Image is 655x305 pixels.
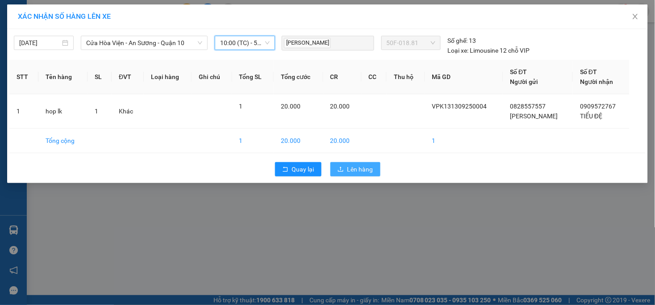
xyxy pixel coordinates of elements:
button: Close [623,4,648,29]
span: Người gửi [510,78,538,85]
th: Tổng cước [274,60,323,94]
div: Limousine 12 chỗ VIP [448,46,530,55]
span: close [632,13,639,20]
th: Ghi chú [192,60,232,94]
span: 20.000 [330,103,350,110]
th: SL [88,60,112,94]
div: 13 [448,36,476,46]
button: rollbackQuay lại [275,162,321,176]
span: 1 [239,103,243,110]
span: Số ĐT [580,68,597,75]
span: Cửa Hòa Viện - An Sương - Quận 10 [86,36,202,50]
td: 1 [425,129,503,153]
th: CC [362,60,387,94]
th: Mã GD [425,60,503,94]
span: Bến xe [GEOGRAPHIC_DATA] [71,14,120,25]
span: upload [338,166,344,173]
span: VPK131309250004 [432,103,487,110]
th: STT [9,60,38,94]
td: Tổng cộng [38,129,87,153]
td: 1 [9,94,38,129]
span: Số ghế: [448,36,468,46]
span: XÁC NHẬN SỐ HÀNG LÊN XE [18,12,111,21]
span: TIỂU ĐỆ [580,113,602,120]
span: 09:43:24 [DATE] [20,65,54,70]
span: 0909572767 [580,103,616,110]
th: Loại hàng [144,60,192,94]
th: Tổng SL [232,60,274,94]
th: ĐVT [112,60,144,94]
button: uploadLên hàng [330,162,380,176]
span: 20.000 [281,103,300,110]
span: [PERSON_NAME]: [3,58,96,63]
span: [PERSON_NAME] [510,113,558,120]
td: Khác [112,94,144,129]
td: 20.000 [274,129,323,153]
span: [PERSON_NAME] [284,38,331,48]
span: 50F-018.81 [387,36,435,50]
span: VPK131309250004 [45,57,96,63]
span: Người nhận [580,78,613,85]
td: hop lk [38,94,87,129]
span: 10:00 (TC) - 50F-018.81 [220,36,269,50]
input: 13/09/2025 [19,38,60,48]
td: 1 [232,129,274,153]
span: Quay lại [292,164,314,174]
img: logo [3,5,43,45]
span: rollback [282,166,288,173]
span: In ngày: [3,65,54,70]
span: 0828557557 [510,103,546,110]
span: Số ĐT [510,68,527,75]
span: down [197,40,203,46]
td: 20.000 [323,129,362,153]
th: Tên hàng [38,60,87,94]
span: Lên hàng [347,164,373,174]
th: CR [323,60,362,94]
span: 1 [95,108,98,115]
span: ----------------------------------------- [24,48,109,55]
span: Hotline: 19001152 [71,40,109,45]
span: 01 Võ Văn Truyện, KP.1, Phường 2 [71,27,123,38]
th: Thu hộ [387,60,425,94]
strong: ĐỒNG PHƯỚC [71,5,122,13]
span: Loại xe: [448,46,469,55]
